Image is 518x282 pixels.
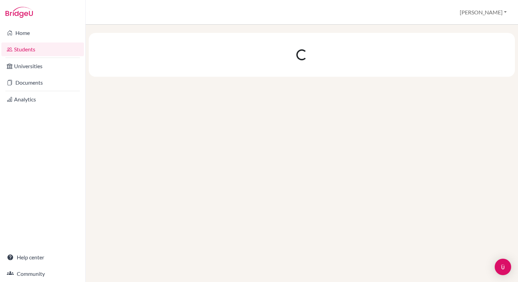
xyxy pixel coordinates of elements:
img: Bridge-U [5,7,33,18]
a: Community [1,267,84,281]
a: Analytics [1,93,84,106]
a: Universities [1,59,84,73]
a: Documents [1,76,84,89]
button: [PERSON_NAME] [457,6,510,19]
div: Open Intercom Messenger [495,259,511,275]
a: Home [1,26,84,40]
a: Students [1,42,84,56]
a: Help center [1,250,84,264]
